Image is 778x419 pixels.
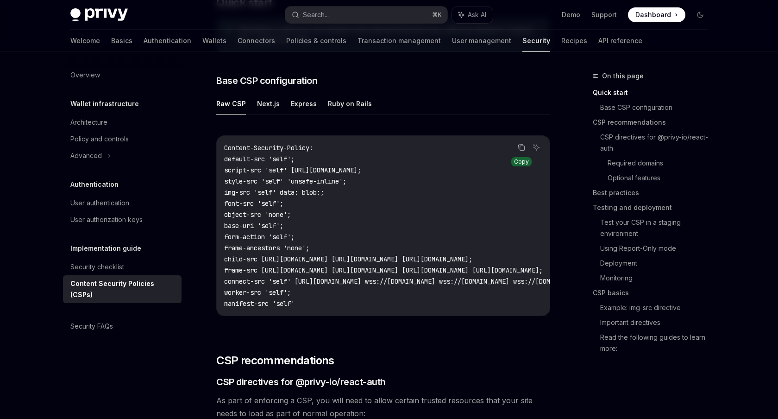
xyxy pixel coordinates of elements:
[598,30,642,52] a: API reference
[468,10,486,19] span: Ask AI
[530,141,542,153] button: Ask AI
[635,10,671,19] span: Dashboard
[70,278,176,300] div: Content Security Policies (CSPs)
[224,155,295,163] span: default-src 'self';
[224,299,295,308] span: manifest-src 'self'
[562,10,580,19] a: Demo
[224,177,346,185] span: style-src 'self' 'unsafe-inline';
[608,171,715,185] a: Optional features
[70,197,129,209] div: User authentication
[224,222,283,230] span: base-uri 'self';
[628,7,685,22] a: Dashboard
[111,30,132,52] a: Basics
[63,195,182,211] a: User authentication
[285,6,447,23] button: Search...⌘K
[600,130,715,156] a: CSP directives for @privy-io/react-auth
[216,93,246,114] button: Raw CSP
[600,215,715,241] a: Test your CSP in a staging environment
[432,11,442,19] span: ⌘ K
[522,30,550,52] a: Security
[600,241,715,256] a: Using Report-Only mode
[600,330,715,356] a: Read the following guides to learn more:
[257,93,280,114] button: Next.js
[224,188,324,197] span: img-src 'self' data: blob:;
[70,243,141,254] h5: Implementation guide
[63,67,182,83] a: Overview
[224,277,747,286] span: connect-src 'self' [URL][DOMAIN_NAME] wss://[DOMAIN_NAME] wss://[DOMAIN_NAME] wss://[DOMAIN_NAME]...
[224,288,291,297] span: worker-src 'self';
[291,93,317,114] button: Express
[224,244,309,252] span: frame-ancestors 'none';
[593,286,715,300] a: CSP basics
[224,255,472,263] span: child-src [URL][DOMAIN_NAME] [URL][DOMAIN_NAME] [URL][DOMAIN_NAME];
[70,321,113,332] div: Security FAQs
[224,266,543,274] span: frame-src [URL][DOMAIN_NAME] [URL][DOMAIN_NAME] [URL][DOMAIN_NAME] [URL][DOMAIN_NAME];
[144,30,191,52] a: Authentication
[452,30,511,52] a: User management
[224,233,295,241] span: form-action 'self';
[63,259,182,275] a: Security checklist
[224,210,291,219] span: object-src 'none';
[70,261,124,273] div: Security checklist
[286,30,346,52] a: Policies & controls
[63,275,182,303] a: Content Security Policies (CSPs)
[593,200,715,215] a: Testing and deployment
[600,300,715,315] a: Example: img-src directive
[224,199,283,208] span: font-src 'self';
[600,315,715,330] a: Important directives
[591,10,617,19] a: Support
[593,85,715,100] a: Quick start
[602,70,644,82] span: On this page
[63,114,182,131] a: Architecture
[303,9,329,20] div: Search...
[224,144,313,152] span: Content-Security-Policy:
[202,30,226,52] a: Wallets
[63,131,182,147] a: Policy and controls
[693,7,708,22] button: Toggle dark mode
[224,166,361,174] span: script-src 'self' [URL][DOMAIN_NAME];
[561,30,587,52] a: Recipes
[216,74,317,87] span: Base CSP configuration
[593,115,715,130] a: CSP recommendations
[70,8,128,21] img: dark logo
[593,185,715,200] a: Best practices
[238,30,275,52] a: Connectors
[216,375,386,388] span: CSP directives for @privy-io/react-auth
[216,353,334,368] span: CSP recommendations
[70,133,129,145] div: Policy and controls
[70,30,100,52] a: Welcome
[600,271,715,286] a: Monitoring
[608,156,715,171] a: Required domains
[70,150,102,161] div: Advanced
[515,141,527,153] button: Copy the contents from the code block
[358,30,441,52] a: Transaction management
[600,100,715,115] a: Base CSP configuration
[328,93,372,114] button: Ruby on Rails
[70,117,107,128] div: Architecture
[63,211,182,228] a: User authorization keys
[63,318,182,335] a: Security FAQs
[70,70,100,81] div: Overview
[511,157,532,166] div: Copy
[70,179,119,190] h5: Authentication
[452,6,493,23] button: Ask AI
[70,214,143,225] div: User authorization keys
[70,98,139,109] h5: Wallet infrastructure
[600,256,715,271] a: Deployment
